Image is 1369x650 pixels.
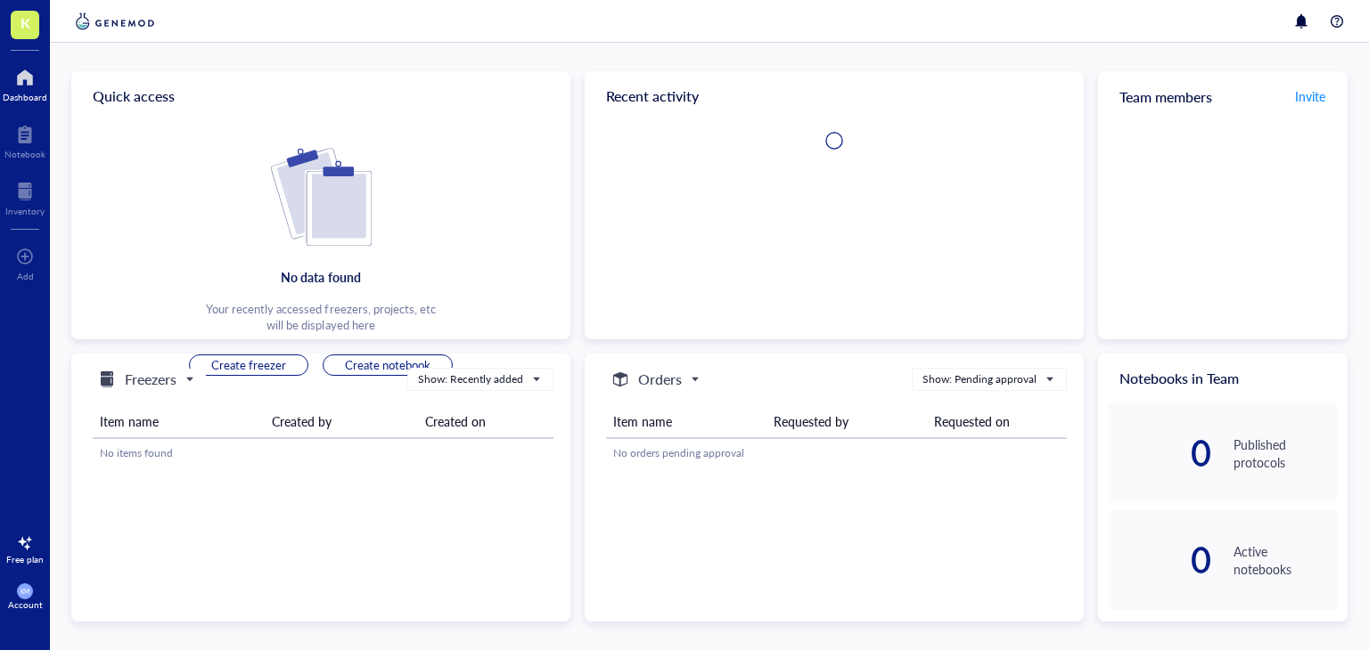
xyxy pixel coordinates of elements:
[71,71,570,121] div: Quick access
[20,588,30,595] span: KM
[613,445,1060,461] div: No orders pending approval
[4,149,45,159] div: Notebook
[927,405,1068,438] th: Requested on
[3,63,47,102] a: Dashboard
[418,371,523,387] div: Show: Recently added
[922,371,1037,387] div: Show: Pending approval
[6,554,44,565] div: Free plan
[125,369,176,390] h5: Freezers
[3,92,47,102] div: Dashboard
[5,177,45,216] a: Inventory
[766,405,927,438] th: Requested by
[211,357,286,373] span: Create freezer
[271,148,372,246] img: Cf+DiIyRRx+BTSbnYhsZzE9to3+AfuhVxcka4spAAAAAElFTkSuQmCC
[606,405,766,438] th: Item name
[1109,439,1212,467] div: 0
[1234,542,1337,578] div: Active notebooks
[1294,82,1326,110] button: Invite
[71,11,159,32] img: genemod-logo
[100,445,546,461] div: No items found
[8,599,43,610] div: Account
[17,271,34,281] div: Add
[20,12,30,34] span: K
[206,301,435,333] div: Your recently accessed freezers, projects, etc will be displayed here
[265,405,418,438] th: Created by
[323,354,453,376] button: Create notebook
[4,120,45,159] a: Notebook
[585,71,1084,121] div: Recent activity
[189,354,308,376] button: Create freezer
[1295,87,1325,105] span: Invite
[1098,353,1348,403] div: Notebooks in Team
[93,405,265,438] th: Item name
[1234,435,1337,471] div: Published protocols
[1109,546,1212,574] div: 0
[638,369,682,390] h5: Orders
[281,267,360,287] div: No data found
[345,357,430,373] span: Create notebook
[5,206,45,216] div: Inventory
[1098,71,1348,121] div: Team members
[418,405,553,438] th: Created on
